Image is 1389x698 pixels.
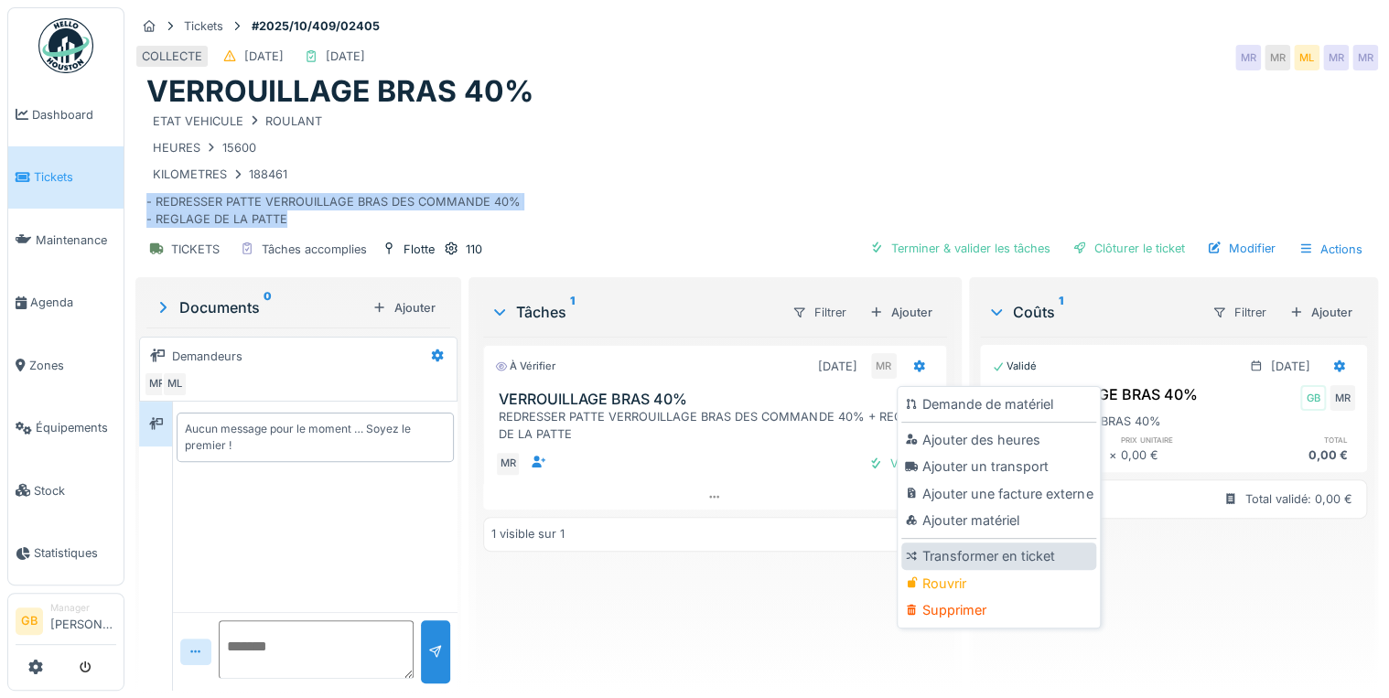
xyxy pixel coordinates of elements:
div: Ajouter [365,295,443,320]
sup: 1 [570,301,575,323]
div: Coûts [987,301,1197,323]
sup: 0 [264,296,272,318]
strong: #2025/10/409/02405 [244,17,387,35]
div: Demande de matériel [901,391,1096,418]
div: Validé [992,359,1037,374]
div: MR [1323,45,1349,70]
div: Ajouter [862,300,940,325]
div: MR [495,451,521,477]
div: Documents [154,296,365,318]
span: Dashboard [32,106,116,123]
div: Actions [1290,236,1371,263]
div: Manager [50,601,116,615]
img: Badge_color-CXgf-gQk.svg [38,18,93,73]
div: Flotte [404,241,435,258]
h1: VERROUILLAGE BRAS 40% [146,74,534,109]
div: Ajouter matériel [901,507,1096,534]
div: ML [162,371,188,397]
span: Zones [29,357,116,374]
div: MR [1352,45,1378,70]
div: Modifier [1200,236,1283,261]
div: Ajouter une facture externe [901,480,1096,508]
div: Supprimer [901,596,1096,624]
div: [DATE] [1271,358,1310,375]
div: Tickets [184,17,223,35]
span: Stock [34,482,116,499]
div: REDRESSER PATTE VERROUILLAGE BRAS DES COMMANDE 40% + REGLAGE DE LA PATTE [499,408,938,443]
div: Aucun message pour le moment … Soyez le premier ! [185,421,446,454]
div: × [1109,446,1121,464]
div: Total validé: 0,00 € [1245,490,1352,508]
div: MR [144,371,169,397]
div: MR [1330,385,1355,411]
div: Ajouter un transport [901,453,1096,480]
div: TICKETS [171,241,220,258]
div: MR [871,353,897,379]
li: GB [16,607,43,635]
div: Filtrer [784,299,855,326]
div: Transformer en ticket [901,542,1096,570]
div: GB [1300,385,1326,411]
div: [DATE] [326,48,365,65]
div: Tâches accomplies [262,241,367,258]
div: Ajouter [1282,300,1360,325]
h3: VERROUILLAGE BRAS 40% [499,391,938,408]
div: HEURES 15600 [153,139,256,156]
div: Rouvrir [901,570,1096,597]
div: ML [1294,45,1319,70]
div: 110 [466,241,482,258]
div: MR [1235,45,1261,70]
div: Filtrer [1204,299,1275,326]
span: Statistiques [34,544,116,562]
div: 0,00 € [1238,446,1355,464]
div: Tâches [490,301,776,323]
div: COLLECTE [142,48,202,65]
div: Valider [861,451,935,476]
sup: 1 [1059,301,1063,323]
span: Agenda [30,294,116,311]
div: Clôturer le ticket [1065,236,1192,261]
li: [PERSON_NAME] [50,601,116,640]
div: Ajouter des heures [901,426,1096,454]
div: 1 visible sur 1 [491,525,565,542]
span: Maintenance [36,231,116,249]
div: 0,00 € [1121,446,1238,464]
h6: total [1238,434,1355,446]
div: Terminer & valider les tâches [862,236,1058,261]
span: Tickets [34,168,116,186]
div: Demandeurs [172,348,242,365]
div: À vérifier [495,359,555,374]
div: ETAT VEHICULE ROULANT [153,113,322,130]
div: VERROUILLAGE BRAS 40% [992,383,1198,405]
div: MR [1265,45,1290,70]
div: [DATE] [244,48,284,65]
h6: prix unitaire [1121,434,1238,446]
div: - REDRESSER PATTE VERROUILLAGE BRAS DES COMMANDE 40% - REGLAGE DE LA PATTE [146,110,1367,229]
div: KILOMETRES 188461 [153,166,287,183]
span: Équipements [36,419,116,436]
div: [DATE] [818,358,857,375]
